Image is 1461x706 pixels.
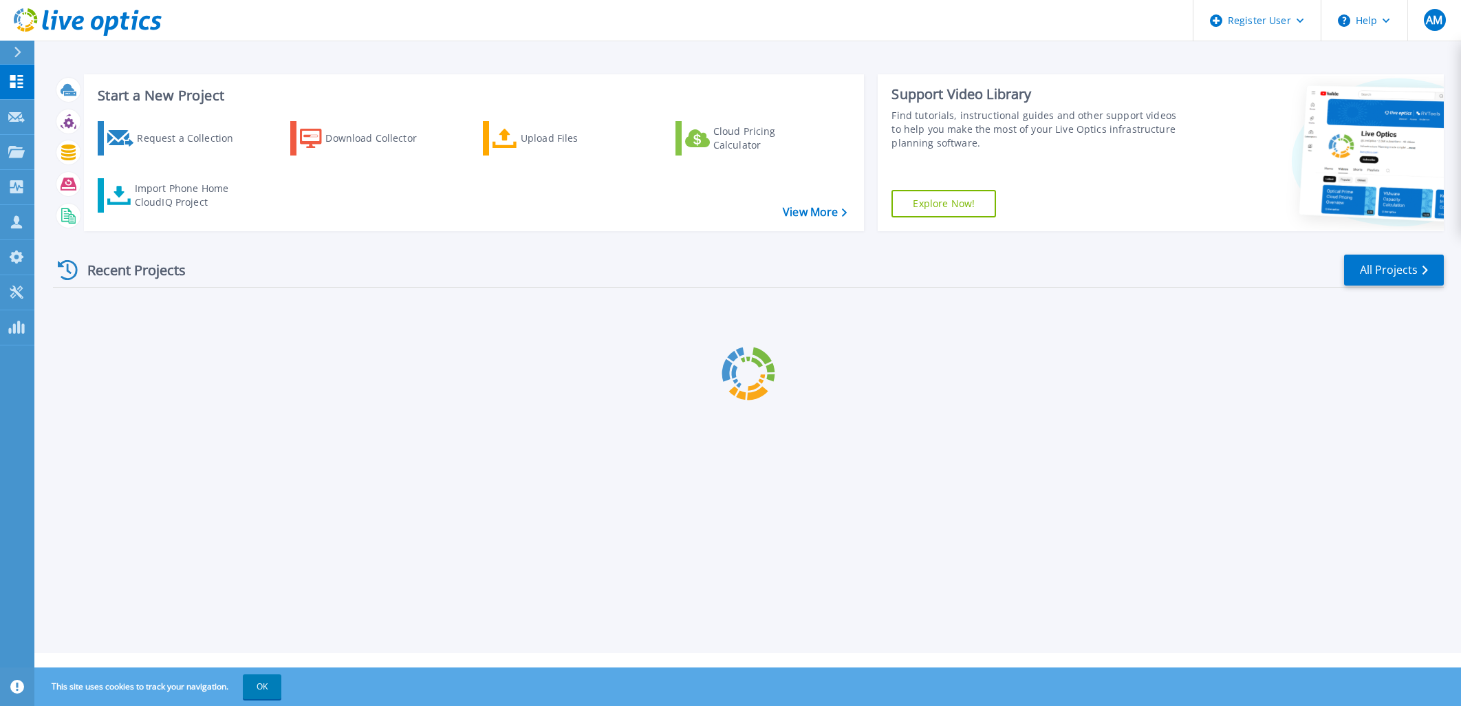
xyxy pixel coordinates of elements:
[243,674,281,699] button: OK
[713,125,823,152] div: Cloud Pricing Calculator
[325,125,435,152] div: Download Collector
[135,182,242,209] div: Import Phone Home CloudIQ Project
[53,253,204,287] div: Recent Projects
[1344,255,1444,286] a: All Projects
[98,121,251,156] a: Request a Collection
[521,125,631,152] div: Upload Files
[483,121,636,156] a: Upload Files
[137,125,247,152] div: Request a Collection
[675,121,829,156] a: Cloud Pricing Calculator
[38,674,281,699] span: This site uses cookies to track your navigation.
[891,190,996,217] a: Explore Now!
[290,121,444,156] a: Download Collector
[1426,14,1442,25] span: AM
[783,206,847,219] a: View More
[98,88,847,103] h3: Start a New Project
[891,109,1182,150] div: Find tutorials, instructional guides and other support videos to help you make the most of your L...
[891,85,1182,103] div: Support Video Library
